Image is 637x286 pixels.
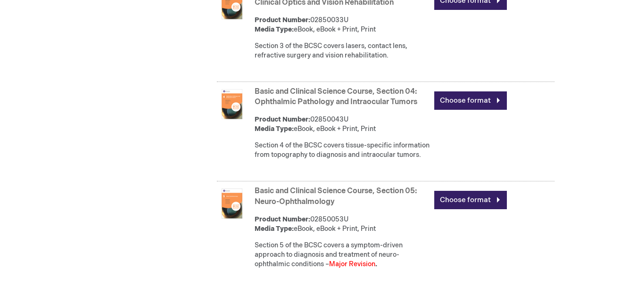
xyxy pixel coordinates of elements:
strong: . [375,260,377,268]
img: Basic and Clinical Science Course, Section 05: Neuro-Ophthalmology [217,188,247,219]
font: Major Revision [329,260,375,268]
strong: Product Number: [255,16,310,24]
a: Basic and Clinical Science Course, Section 05: Neuro-Ophthalmology [255,187,417,206]
div: 02850043U eBook, eBook + Print, Print [255,115,430,134]
strong: Media Type: [255,225,294,233]
strong: Media Type: [255,25,294,33]
strong: Product Number: [255,215,310,223]
div: 02850053U eBook, eBook + Print, Print [255,215,430,234]
div: Section 4 of the BCSC covers tissue-specific information from topography to diagnosis and intraoc... [255,141,430,160]
strong: Media Type: [255,125,294,133]
a: Choose format [434,191,507,209]
div: Section 3 of the BCSC covers lasers, contact lens, refractive surgery and vision rehabilitation. [255,41,430,60]
a: Choose format [434,91,507,110]
div: 02850033U eBook, eBook + Print, Print [255,16,430,34]
a: Basic and Clinical Science Course, Section 04: Ophthalmic Pathology and Intraocular Tumors [255,87,417,107]
strong: Product Number: [255,115,310,123]
img: Basic and Clinical Science Course, Section 04: Ophthalmic Pathology and Intraocular Tumors [217,89,247,119]
div: Section 5 of the BCSC covers a symptom-driven approach to diagnosis and treatment of neuro-ophtha... [255,241,430,269]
